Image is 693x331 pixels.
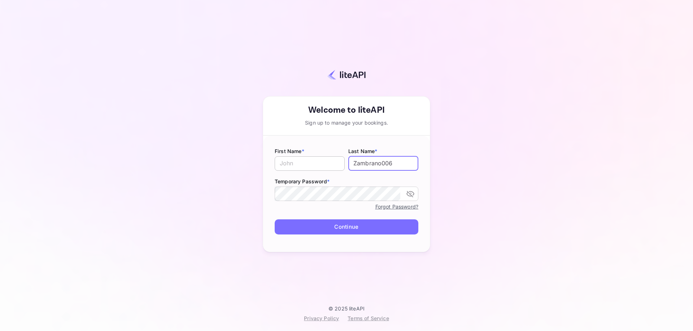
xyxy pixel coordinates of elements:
[348,314,389,322] div: Terms of Service
[263,119,430,126] div: Sign up to manage your bookings.
[275,147,345,155] label: First Name
[275,219,418,235] button: Continue
[375,203,418,210] a: Forgot Password?
[275,156,345,171] input: John
[348,147,418,155] label: Last Name
[304,314,339,322] div: Privacy Policy
[403,187,418,201] button: toggle password visibility
[328,305,365,312] p: © 2025 liteAPI
[275,178,418,185] label: Temporary Password
[263,104,430,117] div: Welcome to liteAPI
[327,70,366,80] img: liteapi
[348,156,418,171] input: Doe
[375,202,418,211] a: Forgot Password?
